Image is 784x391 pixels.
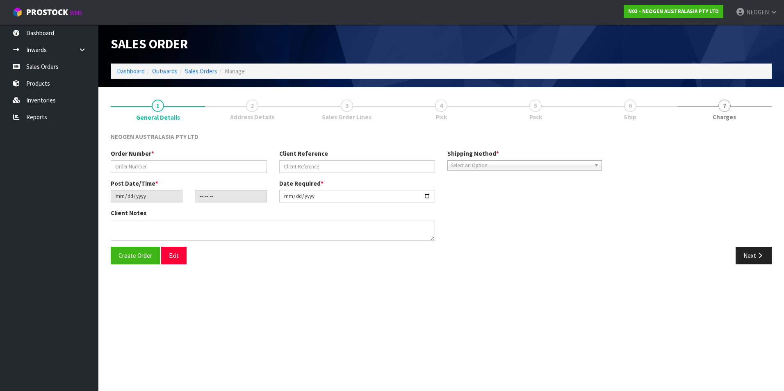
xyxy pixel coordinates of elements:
span: NEOGEN [746,8,769,16]
span: NEOGEN AUSTRALASIA PTY LTD [111,133,198,141]
span: Charges [713,113,736,121]
span: Pick [435,113,447,121]
span: Sales Order [111,36,188,52]
label: Date Required [279,179,324,188]
span: 4 [435,100,447,112]
small: WMS [70,9,82,17]
span: General Details [136,113,180,122]
label: Post Date/Time [111,179,158,188]
span: 6 [624,100,636,112]
img: cube-alt.png [12,7,23,17]
a: Dashboard [117,67,145,75]
span: Select an Option [451,161,591,170]
span: ProStock [26,7,68,18]
button: Next [736,247,772,264]
input: Client Reference [279,160,435,173]
label: Client Reference [279,149,328,158]
span: 1 [152,100,164,112]
a: Sales Orders [185,67,217,75]
label: Shipping Method [447,149,499,158]
label: Order Number [111,149,154,158]
button: Create Order [111,247,160,264]
span: Create Order [119,252,152,259]
span: Address Details [230,113,274,121]
span: Pack [529,113,542,121]
button: Exit [161,247,187,264]
span: General Details [111,126,772,271]
span: Manage [225,67,245,75]
strong: N03 - NEOGEN AUSTRALASIA PTY LTD [628,8,719,15]
a: Outwards [152,67,178,75]
span: 7 [718,100,731,112]
span: Ship [624,113,636,121]
label: Client Notes [111,209,146,217]
span: 5 [529,100,542,112]
span: 3 [341,100,353,112]
input: Order Number [111,160,267,173]
span: 2 [246,100,258,112]
span: Sales Order Lines [322,113,371,121]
